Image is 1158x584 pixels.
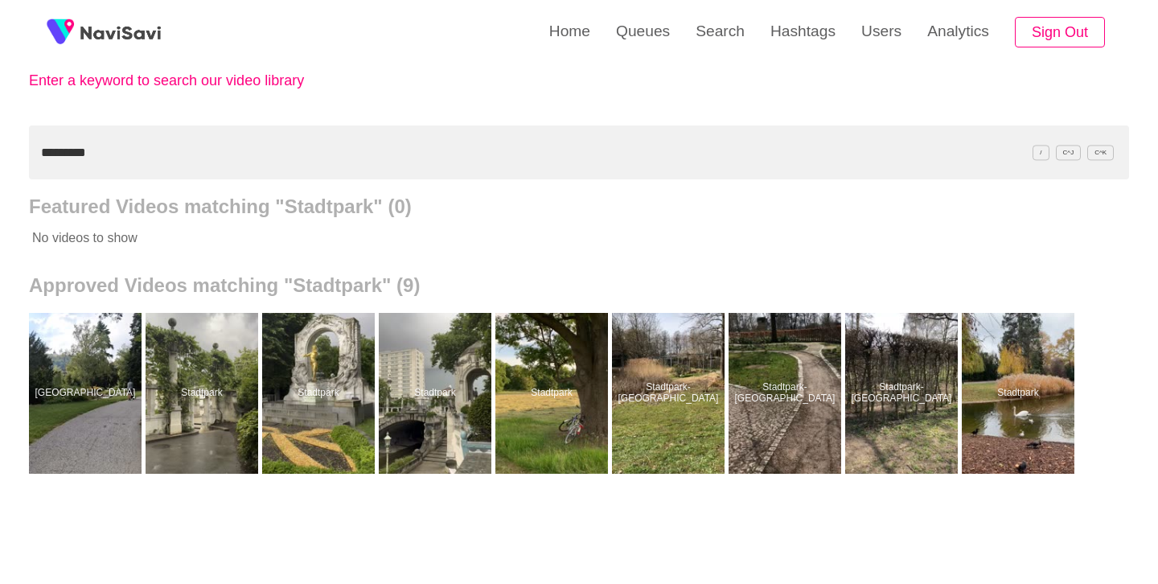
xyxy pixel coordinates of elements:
a: StadtparkStadtpark [146,313,262,474]
a: StadtparkStadtpark [262,313,379,474]
button: Sign Out [1015,17,1105,48]
a: StadtparkStadtpark [379,313,495,474]
span: / [1033,145,1049,160]
p: Enter a keyword to search our video library [29,72,383,89]
a: StadtparkStadtpark [495,313,612,474]
a: Stadtpark-[GEOGRAPHIC_DATA]Stadtpark-LAGA-Park [729,313,845,474]
img: fireSpot [80,24,161,40]
img: fireSpot [40,12,80,52]
a: Stadtpark-[GEOGRAPHIC_DATA]Stadtpark-LAGA-Park [612,313,729,474]
a: StadtparkStadtpark [962,313,1078,474]
p: No videos to show [29,218,1019,258]
a: [GEOGRAPHIC_DATA]Cafe Parkhouse [29,313,146,474]
span: C^J [1056,145,1082,160]
span: C^K [1087,145,1114,160]
h2: Approved Videos matching "Stadtpark" (9) [29,274,1129,297]
a: Stadtpark-[GEOGRAPHIC_DATA]Stadtpark-LAGA-Park [845,313,962,474]
h2: Featured Videos matching "Stadtpark" (0) [29,195,1129,218]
